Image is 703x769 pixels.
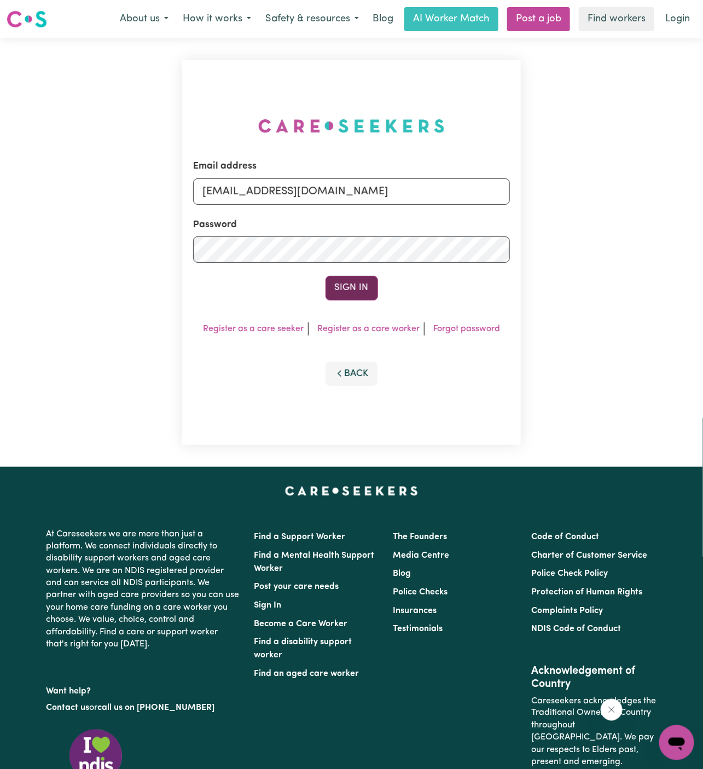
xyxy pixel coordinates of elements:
a: Blog [366,7,400,31]
img: Careseekers logo [7,9,47,29]
p: Want help? [47,681,241,697]
a: Police Checks [393,588,448,597]
button: Back [326,362,378,386]
a: Post your care needs [254,582,339,591]
button: Safety & resources [258,8,366,31]
a: call us on [PHONE_NUMBER] [98,704,215,713]
a: Careseekers logo [7,7,47,32]
a: AI Worker Match [404,7,498,31]
a: Code of Conduct [531,533,599,541]
label: Password [193,218,237,232]
a: Testimonials [393,625,443,633]
a: Post a job [507,7,570,31]
a: Become a Care Worker [254,620,348,628]
input: Email address [193,178,510,205]
a: Register as a care worker [317,325,420,333]
p: At Careseekers we are more than just a platform. We connect individuals directly to disability su... [47,524,241,655]
iframe: Close message [601,699,623,721]
a: Insurances [393,606,437,615]
a: NDIS Code of Conduct [531,625,621,633]
a: Contact us [47,704,90,713]
a: Charter of Customer Service [531,551,647,560]
a: Careseekers home page [285,487,418,495]
a: Blog [393,569,411,578]
h2: Acknowledgement of Country [531,664,656,691]
a: Find an aged care worker [254,669,359,678]
a: Find a Support Worker [254,533,346,541]
iframe: Button to launch messaging window [659,725,694,760]
p: or [47,698,241,719]
a: The Founders [393,533,447,541]
a: Complaints Policy [531,606,603,615]
a: Sign In [254,601,282,610]
a: Find a Mental Health Support Worker [254,551,375,573]
button: Sign In [326,276,378,300]
a: Media Centre [393,551,449,560]
a: Find a disability support worker [254,638,352,660]
button: How it works [176,8,258,31]
span: Need any help? [7,8,66,16]
a: Find workers [579,7,654,31]
a: Forgot password [433,325,500,333]
a: Police Check Policy [531,569,608,578]
label: Email address [193,159,257,174]
a: Login [659,7,696,31]
button: About us [113,8,176,31]
a: Register as a care seeker [203,325,304,333]
a: Protection of Human Rights [531,588,642,597]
